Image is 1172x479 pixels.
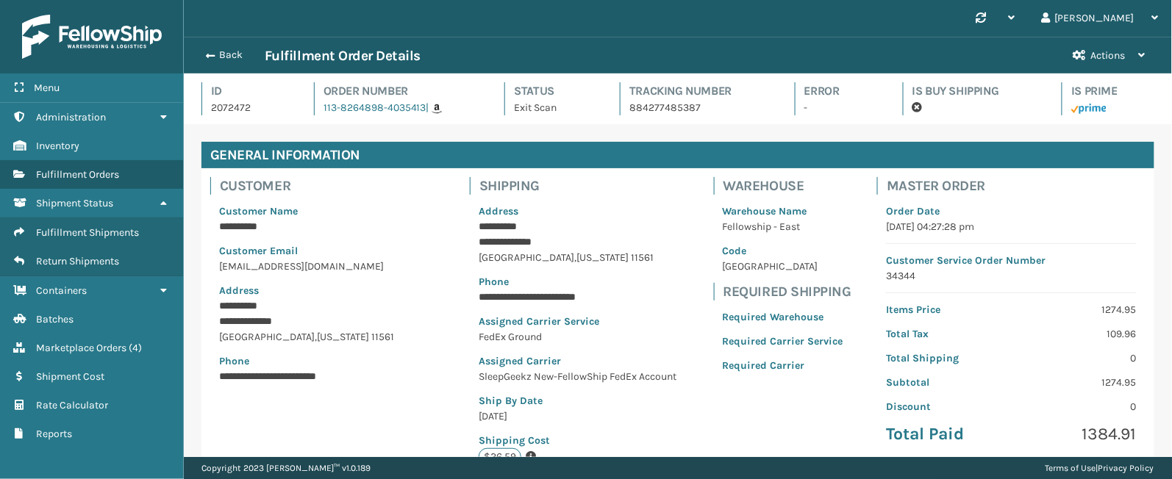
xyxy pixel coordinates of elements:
p: 0 [1021,399,1137,414]
h4: Is Buy Shipping [912,82,1036,100]
p: 0 [1021,350,1137,366]
p: 34344 [886,268,1137,284]
a: 113-8264898-4035413 [324,101,426,114]
p: Shipping Cost [479,433,679,448]
button: Back [197,48,265,62]
p: Assigned Carrier [479,353,679,369]
span: Fulfillment Orders [36,168,119,181]
span: Rate Calculator [36,399,108,411]
a: Terms of Use [1046,463,1096,473]
span: [GEOGRAPHIC_DATA] [219,331,315,343]
img: logo [22,15,162,59]
span: Containers [36,284,87,297]
h4: Id [211,82,287,100]
span: Actions [1091,49,1126,62]
p: - [804,100,876,115]
span: ( 4 ) [129,342,142,354]
h4: Status [514,82,593,100]
p: Total Tax [886,326,1002,342]
span: Address [479,205,518,217]
span: [GEOGRAPHIC_DATA] [479,251,574,264]
span: [US_STATE] [317,331,369,343]
h4: Required Shipping [723,283,852,300]
span: Address [219,284,259,297]
p: Customer Name [219,204,436,219]
span: Fulfillment Shipments [36,226,139,239]
p: Discount [886,399,1002,414]
p: Required Warehouse [723,309,843,325]
p: 109.96 [1021,326,1137,342]
span: [US_STATE] [576,251,629,264]
span: Return Shipments [36,255,119,267]
h4: Shipping [479,177,688,195]
p: Customer Email [219,243,436,259]
span: 11561 [371,331,394,343]
h4: Customer [220,177,445,195]
p: 2072472 [211,100,287,115]
p: Required Carrier Service [723,334,843,349]
button: Actions [1060,37,1159,73]
h4: Tracking Number [629,82,768,100]
p: Required Carrier [723,358,843,373]
span: Batches [36,313,74,325]
p: 1384.91 [1021,423,1137,445]
h4: General Information [201,142,1154,168]
span: 11561 [631,251,654,264]
p: Customer Service Order Number [886,253,1137,268]
p: $26.59 [479,448,521,465]
a: | [426,101,442,114]
span: Administration [36,111,106,123]
p: [GEOGRAPHIC_DATA] [723,259,843,274]
span: , [574,251,576,264]
p: Order Date [886,204,1137,219]
h3: Fulfillment Order Details [265,47,421,65]
h4: Error [804,82,876,100]
p: Exit Scan [514,100,593,115]
span: Shipment Status [36,197,113,209]
div: | [1046,457,1154,479]
span: Shipment Cost [36,370,104,383]
span: Reports [36,428,72,440]
p: 1274.95 [1021,302,1137,317]
p: Assigned Carrier Service [479,314,679,329]
p: Code [723,243,843,259]
h4: Warehouse [723,177,852,195]
span: | [426,101,429,114]
p: FedEx Ground [479,329,679,345]
p: Phone [479,274,679,289]
p: Phone [219,353,436,369]
p: Items Price [886,302,1002,317]
p: [DATE] [479,408,679,424]
span: , [315,331,317,343]
p: Total Paid [886,423,1002,445]
p: [DATE] 04:27:28 pm [886,219,1137,234]
p: Fellowship - East [723,219,843,234]
p: 884277485387 [629,100,768,115]
span: Menu [34,82,60,94]
h4: Order Number [324,82,479,100]
p: Total Shipping [886,350,1002,366]
span: Marketplace Orders [36,342,126,354]
p: Ship By Date [479,393,679,408]
p: SleepGeekz New-FellowShip FedEx Account [479,369,679,384]
p: Copyright 2023 [PERSON_NAME]™ v 1.0.189 [201,457,371,479]
h4: Is Prime [1071,82,1154,100]
p: Subtotal [886,375,1002,390]
p: Warehouse Name [723,204,843,219]
h4: Master Order [887,177,1146,195]
span: Inventory [36,140,79,152]
a: Privacy Policy [1098,463,1154,473]
p: [EMAIL_ADDRESS][DOMAIN_NAME] [219,259,436,274]
p: 1274.95 [1021,375,1137,390]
